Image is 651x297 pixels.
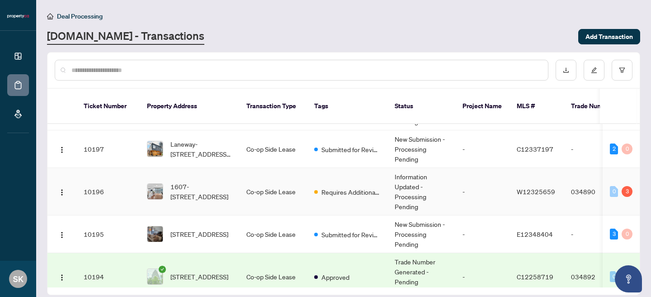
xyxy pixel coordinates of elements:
th: Property Address [140,89,239,124]
td: New Submission - Processing Pending [387,216,455,253]
div: 0 [622,229,632,240]
a: [DOMAIN_NAME] - Transactions [47,29,204,45]
span: Laneway-[STREET_ADDRESS][PERSON_NAME] [170,139,232,159]
span: 1607-[STREET_ADDRESS] [170,182,232,201]
img: Logo [58,146,66,153]
button: Logo [55,142,69,156]
button: Open asap [615,265,642,292]
div: 0 [622,144,632,154]
button: edit [584,60,604,81]
td: Co-op Side Lease [239,168,307,216]
img: Logo [58,231,66,239]
div: 0 [610,186,618,197]
th: Transaction Type [239,89,307,124]
td: - [455,216,509,253]
td: New Submission - Processing Pending [387,130,455,168]
th: Tags [307,89,387,124]
span: edit [591,67,597,73]
td: - [455,168,509,216]
img: thumbnail-img [147,141,163,157]
span: Approved [321,272,349,282]
td: Co-op Side Lease [239,130,307,168]
span: C12258719 [517,273,553,281]
button: Logo [55,184,69,199]
span: SK [13,273,24,285]
img: thumbnail-img [147,269,163,284]
td: 10197 [76,130,140,168]
th: Project Name [455,89,509,124]
span: Deal Processing [57,12,103,20]
img: thumbnail-img [147,184,163,199]
td: - [564,216,627,253]
img: Logo [58,189,66,196]
span: filter [619,67,625,73]
img: logo [7,14,29,19]
button: download [556,60,576,81]
span: Requires Additional Docs [321,187,380,197]
button: filter [612,60,632,81]
td: 10196 [76,168,140,216]
td: 034890 [564,168,627,216]
td: Information Updated - Processing Pending [387,168,455,216]
span: E12348404 [517,230,553,238]
th: Ticket Number [76,89,140,124]
th: MLS # [509,89,564,124]
span: home [47,13,53,19]
div: 3 [610,229,618,240]
button: Add Transaction [578,29,640,44]
img: Logo [58,274,66,281]
span: [STREET_ADDRESS] [170,229,228,239]
th: Trade Number [564,89,627,124]
span: Submitted for Review [321,230,380,240]
span: Add Transaction [585,29,633,44]
td: Co-op Side Lease [239,216,307,253]
div: 3 [622,186,632,197]
td: 10195 [76,216,140,253]
th: Status [387,89,455,124]
img: thumbnail-img [147,226,163,242]
span: check-circle [159,266,166,273]
td: - [564,130,627,168]
span: W12325659 [517,187,555,196]
div: 0 [610,271,618,282]
span: download [563,67,569,73]
span: Submitted for Review [321,144,380,154]
span: [STREET_ADDRESS] [170,272,228,282]
button: Logo [55,227,69,241]
td: - [455,130,509,168]
span: C12337197 [517,145,553,153]
div: 2 [610,144,618,154]
button: Logo [55,269,69,284]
